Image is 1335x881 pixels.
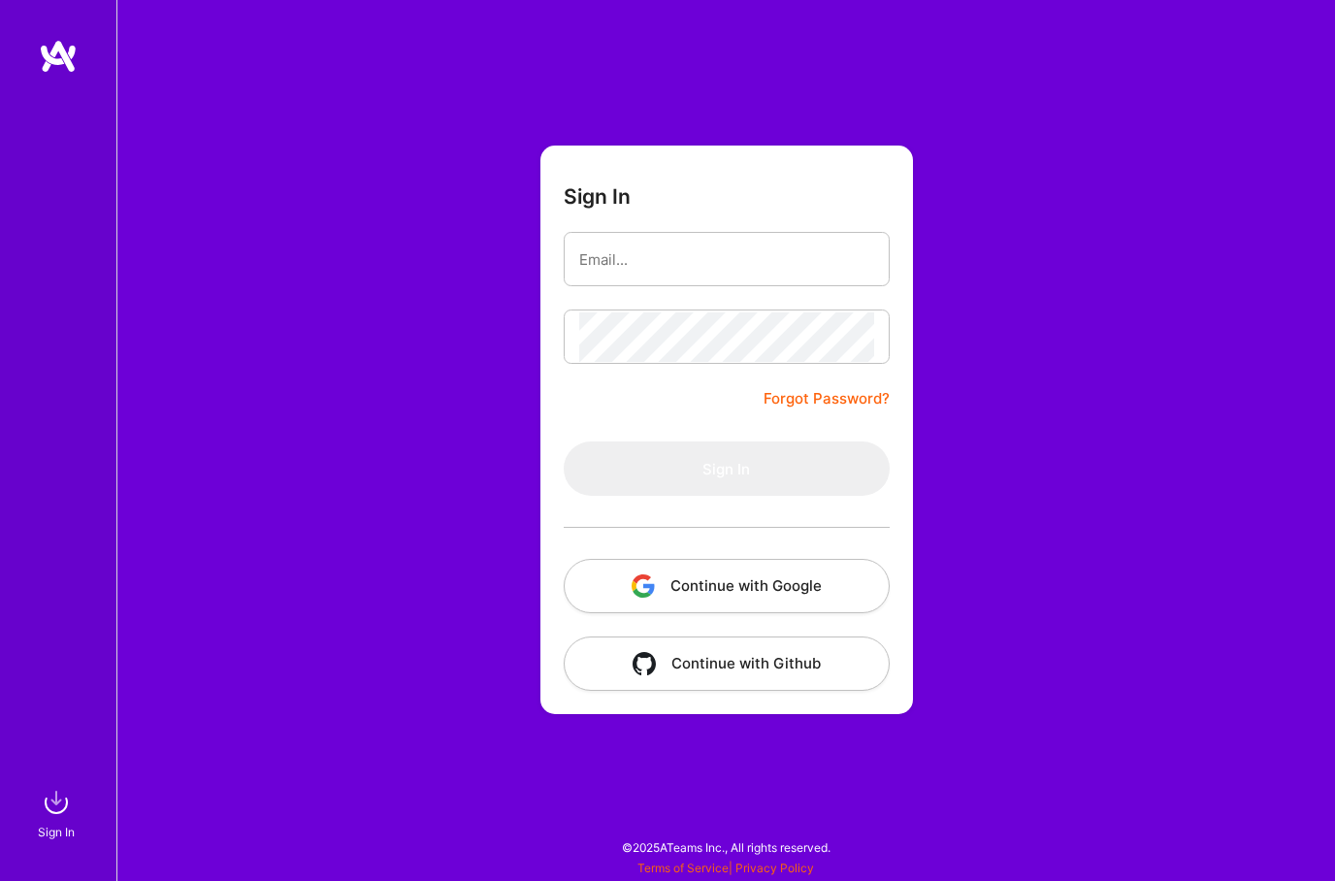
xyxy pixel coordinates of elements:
a: Terms of Service [637,861,729,875]
div: Sign In [38,822,75,842]
button: Continue with Github [564,636,890,691]
button: Continue with Google [564,559,890,613]
img: icon [632,574,655,598]
button: Sign In [564,441,890,496]
h3: Sign In [564,184,631,209]
div: © 2025 ATeams Inc., All rights reserved. [116,823,1335,871]
span: | [637,861,814,875]
img: icon [633,652,656,675]
a: sign inSign In [41,783,76,842]
a: Forgot Password? [764,387,890,410]
input: Email... [579,235,874,284]
a: Privacy Policy [735,861,814,875]
img: logo [39,39,78,74]
img: sign in [37,783,76,822]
